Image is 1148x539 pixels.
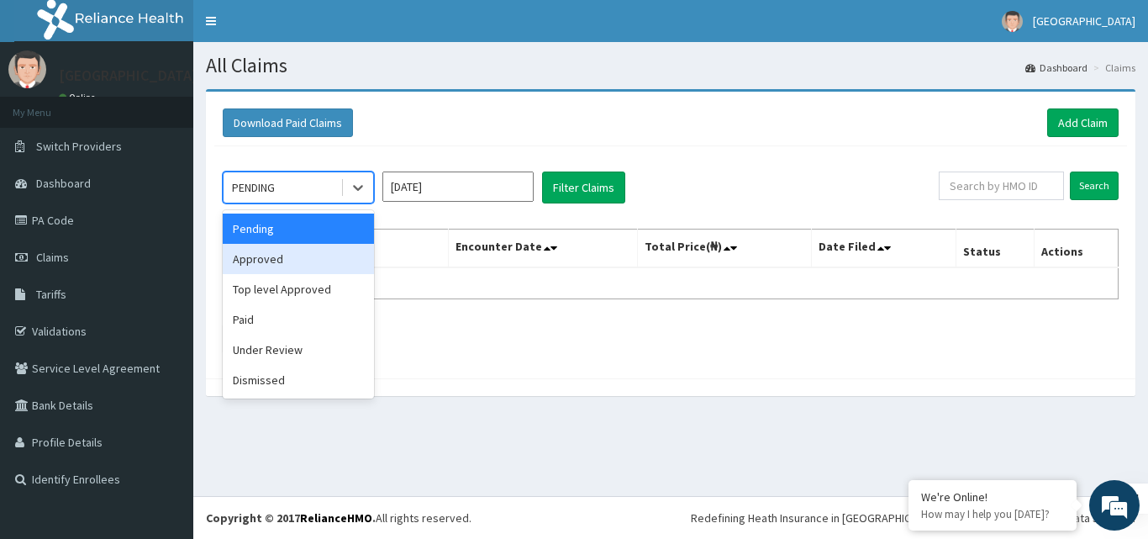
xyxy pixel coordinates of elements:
span: [GEOGRAPHIC_DATA] [1033,13,1135,29]
a: Add Claim [1047,108,1119,137]
a: RelianceHMO [300,510,372,526]
div: Paid [223,304,374,335]
div: Pending [223,214,374,244]
img: d_794563401_company_1708531726252_794563401 [31,84,68,126]
span: Tariffs [36,287,66,302]
h1: All Claims [206,55,1135,77]
div: PENDING [232,179,275,196]
div: Chat with us now [87,94,282,116]
button: Filter Claims [542,172,625,203]
div: Under Review [223,335,374,365]
div: We're Online! [921,489,1064,505]
th: Total Price(₦) [637,230,812,268]
p: How may I help you today? [921,507,1064,521]
div: Redefining Heath Insurance in [GEOGRAPHIC_DATA] using Telemedicine and Data Science! [691,510,1135,526]
div: Approved [223,244,374,274]
div: Dismissed [223,365,374,395]
th: Encounter Date [449,230,637,268]
input: Select Month and Year [382,172,534,202]
strong: Copyright © 2017 . [206,510,376,526]
span: Claims [36,250,69,265]
a: Online [59,92,99,103]
a: Dashboard [1025,61,1087,75]
input: Search by HMO ID [939,172,1064,200]
input: Search [1070,172,1119,200]
div: Minimize live chat window [276,8,316,49]
p: [GEOGRAPHIC_DATA] [59,68,197,83]
footer: All rights reserved. [193,496,1148,539]
span: Switch Providers [36,139,122,154]
li: Claims [1089,61,1135,75]
img: User Image [1002,11,1023,32]
th: Date Filed [812,230,956,268]
div: Top level Approved [223,274,374,304]
th: Actions [1034,230,1118,268]
button: Download Paid Claims [223,108,353,137]
span: Dashboard [36,176,91,191]
span: We're online! [97,162,232,332]
img: User Image [8,50,46,88]
textarea: Type your message and hit 'Enter' [8,360,320,419]
th: Status [956,230,1035,268]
